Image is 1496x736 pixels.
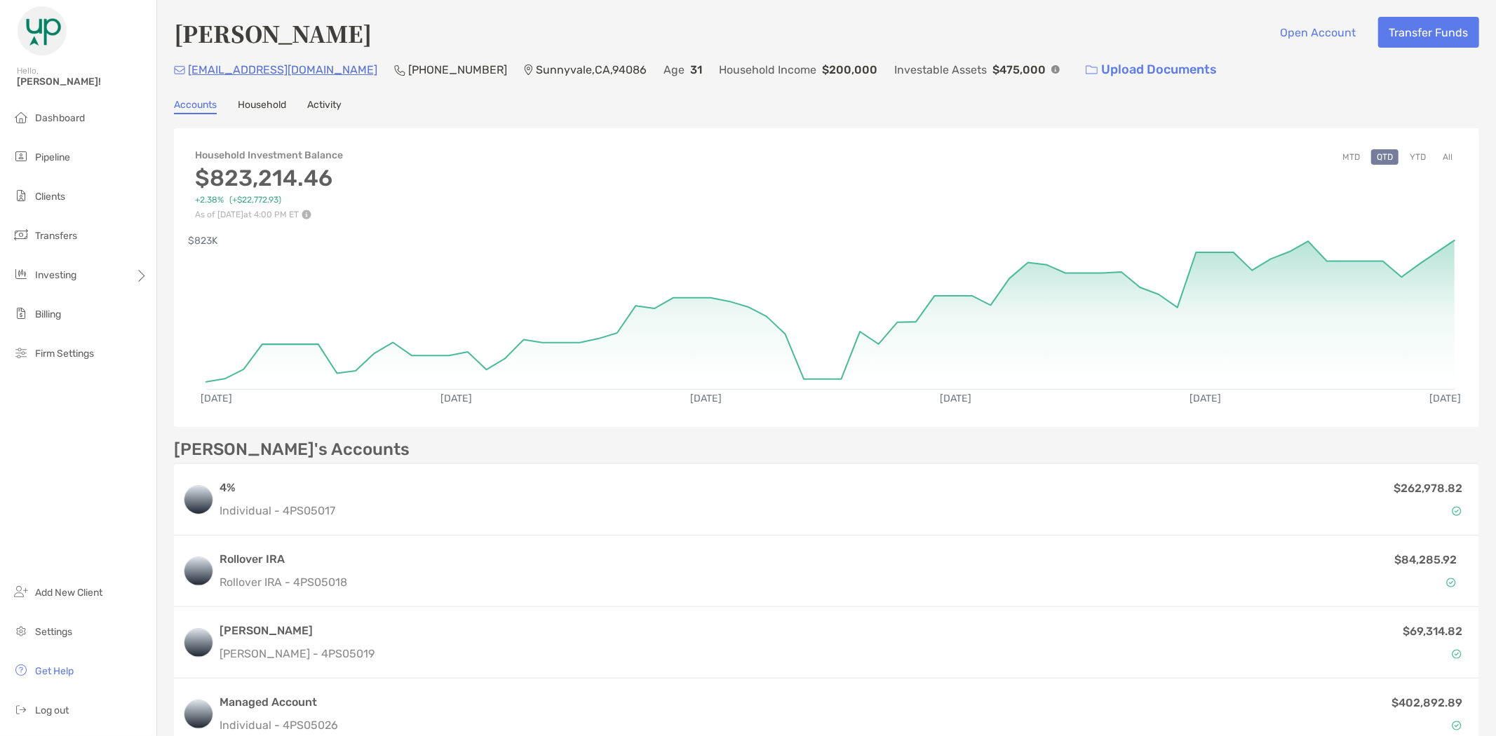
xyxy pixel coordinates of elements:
text: [DATE] [940,393,971,404]
h4: [PERSON_NAME] [174,17,372,49]
a: Household [238,99,286,114]
img: Email Icon [174,66,185,74]
button: All [1437,149,1458,165]
h4: Household Investment Balance [195,149,343,161]
p: Sunnyvale , CA , 94086 [536,61,647,79]
img: Performance Info [302,210,311,219]
p: Investable Assets [894,61,987,79]
p: Age [663,61,685,79]
p: Rollover IRA - 4PS05018 [220,573,1193,591]
img: billing icon [13,305,29,322]
img: Info Icon [1051,65,1060,74]
img: get-help icon [13,662,29,679]
h3: Managed Account [220,694,338,711]
img: Zoe Logo [17,6,67,56]
a: Activity [307,99,342,114]
span: +2.38% [195,195,224,205]
img: logo account [184,700,213,728]
p: [EMAIL_ADDRESS][DOMAIN_NAME] [188,61,377,79]
img: Account Status icon [1452,506,1462,516]
img: add_new_client icon [13,583,29,600]
img: settings icon [13,622,29,639]
p: $475,000 [992,61,1046,79]
text: [DATE] [1190,393,1221,404]
text: [DATE] [690,393,722,404]
text: [DATE] [201,393,232,404]
p: [PERSON_NAME]'s Accounts [174,441,410,458]
img: logout icon [13,701,29,718]
span: Dashboard [35,112,85,124]
span: ( +$22,772.93 ) [229,195,281,205]
h3: [PERSON_NAME] [220,622,375,639]
span: Transfers [35,230,77,242]
img: firm-settings icon [13,344,29,361]
span: Pipeline [35,151,70,163]
text: [DATE] [1429,393,1461,404]
h3: 4% [220,479,335,496]
img: Account Status icon [1446,578,1456,587]
span: Clients [35,191,65,203]
p: $84,285.92 [1394,551,1457,568]
img: logo account [184,629,213,657]
img: Account Status icon [1452,721,1462,730]
span: Log out [35,704,69,716]
img: Location Icon [524,64,533,76]
img: Phone Icon [394,64,405,76]
a: Accounts [174,99,217,114]
p: [PHONE_NUMBER] [408,61,507,79]
p: Household Income [719,61,816,79]
a: Upload Documents [1077,55,1226,85]
button: Transfer Funds [1378,17,1479,48]
img: logo account [184,486,213,514]
p: Individual - 4PS05017 [220,502,335,519]
img: clients icon [13,187,29,204]
span: Firm Settings [35,348,94,360]
button: QTD [1371,149,1399,165]
p: $402,892.89 [1391,694,1462,711]
button: YTD [1404,149,1431,165]
span: Get Help [35,665,74,677]
h3: Rollover IRA [220,551,1193,568]
img: transfers icon [13,226,29,243]
span: Settings [35,626,72,638]
p: As of [DATE] at 4:00 PM ET [195,210,343,219]
p: 31 [690,61,702,79]
text: $823K [188,235,218,247]
p: [PERSON_NAME] - 4PS05019 [220,645,375,662]
p: $69,314.82 [1403,622,1462,640]
img: Account Status icon [1452,649,1462,659]
img: investing icon [13,266,29,282]
h3: $823,214.46 [195,165,343,191]
p: $200,000 [822,61,877,79]
span: Billing [35,308,61,320]
span: [PERSON_NAME]! [17,76,148,88]
img: dashboard icon [13,109,29,125]
span: Investing [35,269,76,281]
span: Add New Client [35,587,102,599]
p: $262,978.82 [1394,479,1462,497]
button: Open Account [1269,17,1367,48]
img: pipeline icon [13,148,29,165]
p: Individual - 4PS05026 [220,716,338,734]
button: MTD [1337,149,1366,165]
text: [DATE] [440,393,472,404]
img: logo account [184,557,213,585]
img: button icon [1086,65,1098,75]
